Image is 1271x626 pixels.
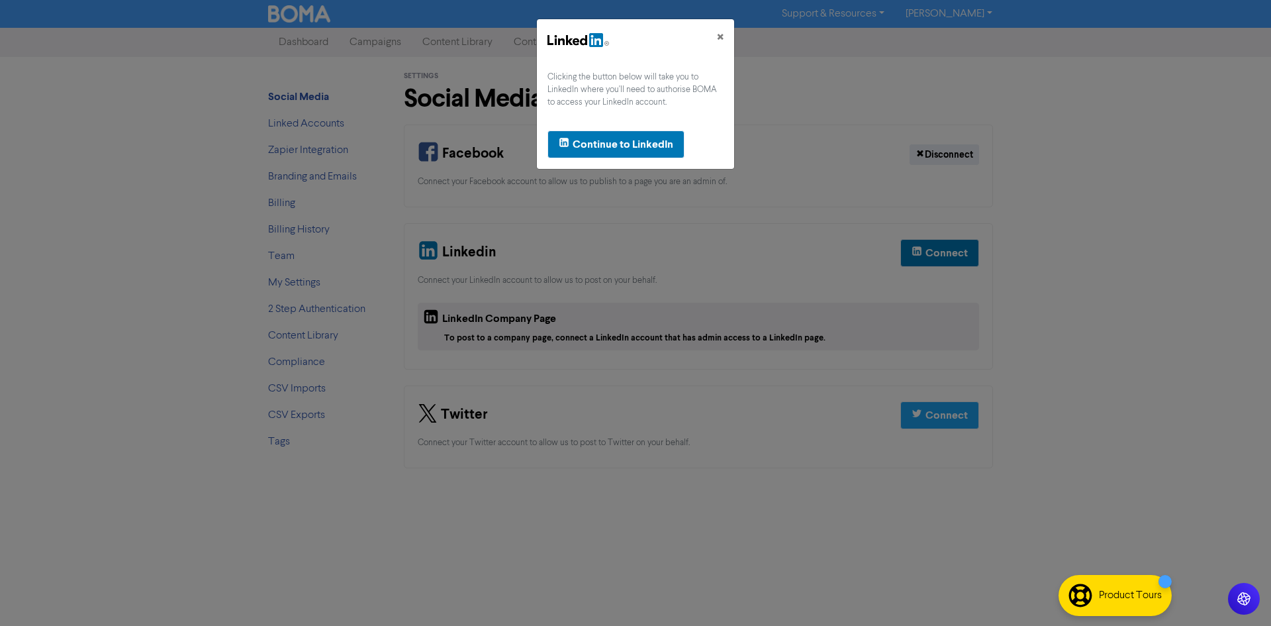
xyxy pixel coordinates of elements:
[573,136,673,152] div: Continue to LinkedIn
[706,19,734,56] button: Close
[717,28,724,48] span: ×
[1205,562,1271,626] iframe: Chat Widget
[547,71,724,109] div: Clicking the button below will take you to LinkedIn where you'll need to authorise BOMA to access...
[547,130,684,158] button: Continue to LinkedIn
[547,33,609,47] img: LinkedIn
